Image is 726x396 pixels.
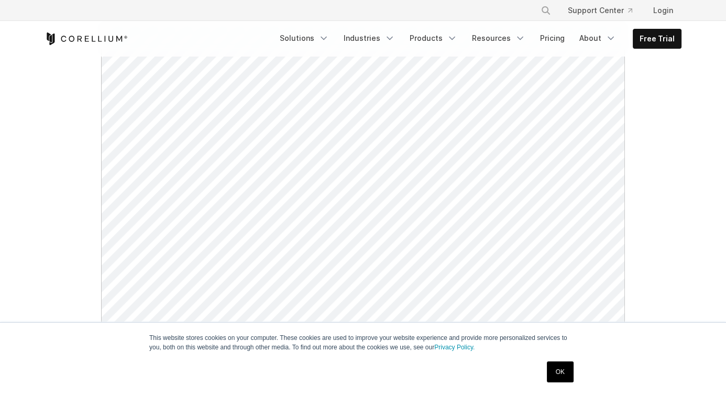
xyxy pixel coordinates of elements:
[645,1,681,20] a: Login
[337,29,401,48] a: Industries
[466,29,532,48] a: Resources
[273,29,335,48] a: Solutions
[536,1,555,20] button: Search
[559,1,641,20] a: Support Center
[528,1,681,20] div: Navigation Menu
[403,29,464,48] a: Products
[434,344,475,351] a: Privacy Policy.
[45,32,128,45] a: Corellium Home
[149,333,577,352] p: This website stores cookies on your computer. These cookies are used to improve your website expe...
[547,361,574,382] a: OK
[273,29,681,49] div: Navigation Menu
[573,29,622,48] a: About
[534,29,571,48] a: Pricing
[633,29,681,48] a: Free Trial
